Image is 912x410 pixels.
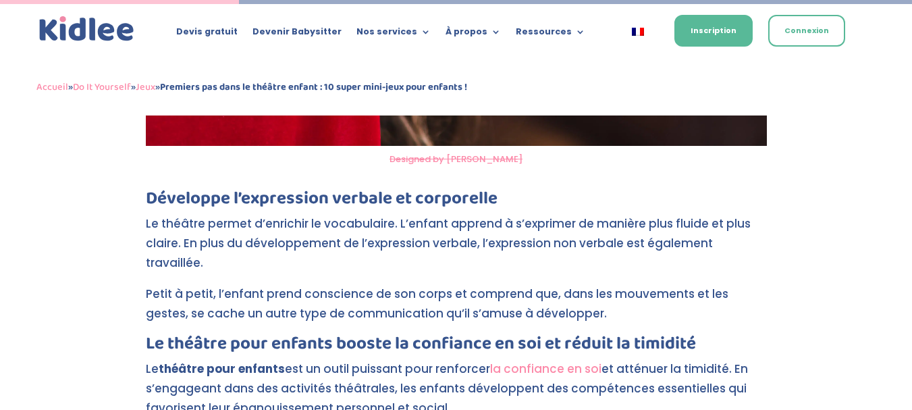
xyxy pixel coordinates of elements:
a: Kidlee Logo [36,14,137,45]
strong: Premiers pas dans le théâtre enfant : 10 super mini-jeux pour enfants ! [160,79,467,95]
a: Do It Yourself [73,79,131,95]
h3: Le théâtre pour enfants booste la confiance en soi et réduit la timidité [146,335,767,359]
strong: théâtre pour enfants [159,361,285,377]
a: Connexion [768,15,845,47]
img: Français [632,28,644,36]
a: la confiance en soi [490,361,601,377]
img: logo_kidlee_bleu [36,14,137,45]
a: Jeux [136,79,155,95]
a: Devenir Babysitter [252,27,342,42]
a: Accueil [36,79,68,95]
a: Devis gratuit [176,27,238,42]
p: Petit à petit, l’enfant prend conscience de son corps et comprend que, dans les mouvements et les... [146,284,767,335]
p: Le théâtre permet d’enrichir le vocabulaire. L’enfant apprend à s’exprimer de manière plus fluide... [146,214,767,284]
a: À propos [446,27,501,42]
a: Nos services [356,27,431,42]
a: Ressources [516,27,585,42]
a: Inscription [674,15,753,47]
span: » » » [36,79,467,95]
a: Designed by [PERSON_NAME] [390,153,522,165]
